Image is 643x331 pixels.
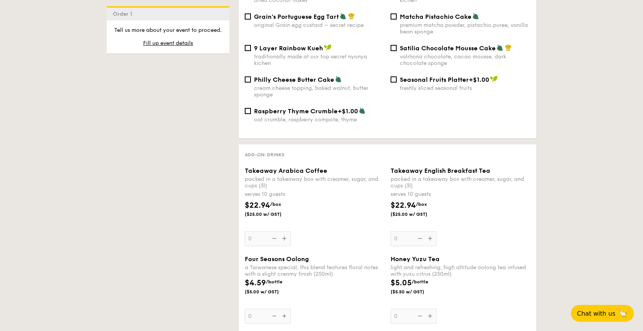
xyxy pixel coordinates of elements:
[391,190,530,198] div: serves 10 guests
[254,13,339,20] span: Grain's Portuguese Egg Tart
[391,289,443,295] span: ($5.50 w/ GST)
[245,190,384,198] div: serves 10 guests
[245,201,270,210] span: $22.94
[245,167,327,174] span: Takeaway Arabica Coffee
[245,76,251,83] input: Philly Cheese Butter Cakecream cheese topping, baked walnut, butter sponge
[254,53,384,66] div: traditionally made at our top secret nyonya kichen
[496,44,503,51] img: icon-vegetarian.fe4039eb.svg
[391,264,530,277] div: light and refreshing, high altitude oolong tea infused with yuzu citrus (250ml)
[245,255,309,263] span: Four Seasons Oolong
[416,202,427,207] span: /box
[391,201,416,210] span: $22.94
[412,279,428,285] span: /bottle
[571,305,634,322] button: Chat with us🦙
[472,13,479,20] img: icon-vegetarian.fe4039eb.svg
[391,76,397,83] input: Seasonal Fruits Platter+$1.00freshly sliced seasonal fruits
[113,26,223,34] p: Tell us more about your event to proceed.
[400,22,530,35] div: premium matcha powder, pistachio puree, vanilla bean sponge
[254,108,338,115] span: Raspberry Thyme Crumble
[266,279,282,285] span: /bottle
[324,44,331,51] img: icon-vegan.f8ff3823.svg
[245,278,266,288] span: $4.59
[245,152,284,157] span: Add-on: Drinks
[245,45,251,51] input: 9 Layer Rainbow Kuehtraditionally made at our top secret nyonya kichen
[245,13,251,20] input: Grain's Portuguese Egg Tartoriginal Grain egg custard – secret recipe
[245,176,384,189] div: packed in a takeaway box with creamer, sugar, and cups (3l)
[400,13,472,20] span: Matcha Pistachio Cake
[254,116,384,123] div: oat crumble, raspberry compote, thyme
[245,264,384,277] div: a Taiwanese special, this blend features floral notes with a slight creamy finish (250ml)
[270,202,281,207] span: /box
[577,310,615,317] span: Chat with us
[490,76,498,83] img: icon-vegan.f8ff3823.svg
[335,76,342,83] img: icon-vegetarian.fe4039eb.svg
[391,45,397,51] input: Satilia Chocolate Mousse Cakevalrhona chocolate, cacao mousse, dark chocolate sponge
[469,76,489,83] span: +$1.00
[400,76,469,83] span: Seasonal Fruits Platter
[143,40,193,46] span: Fill up event details
[338,108,358,115] span: +$1.00
[391,13,397,20] input: Matcha Pistachio Cakepremium matcha powder, pistachio puree, vanilla bean sponge
[113,11,135,17] span: Order 1
[348,13,355,20] img: icon-chef-hat.a58ddaea.svg
[400,53,530,66] div: valrhona chocolate, cacao mousse, dark chocolate sponge
[254,76,334,83] span: Philly Cheese Butter Cake
[391,255,440,263] span: Honey Yuzu Tea
[245,289,297,295] span: ($5.00 w/ GST)
[254,45,323,52] span: 9 Layer Rainbow Kueh
[254,85,384,98] div: cream cheese topping, baked walnut, butter sponge
[245,211,297,217] span: ($25.00 w/ GST)
[391,167,490,174] span: Takeaway English Breakfast Tea
[400,85,530,91] div: freshly sliced seasonal fruits
[618,309,628,318] span: 🦙
[245,108,251,114] input: Raspberry Thyme Crumble+$1.00oat crumble, raspberry compote, thyme
[400,45,496,52] span: Satilia Chocolate Mousse Cake
[359,107,366,114] img: icon-vegetarian.fe4039eb.svg
[254,22,384,28] div: original Grain egg custard – secret recipe
[391,176,530,189] div: packed in a takeaway box with creamer, sugar, and cups (3l)
[391,211,443,217] span: ($25.00 w/ GST)
[340,13,346,20] img: icon-vegetarian.fe4039eb.svg
[505,44,512,51] img: icon-chef-hat.a58ddaea.svg
[391,278,412,288] span: $5.05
